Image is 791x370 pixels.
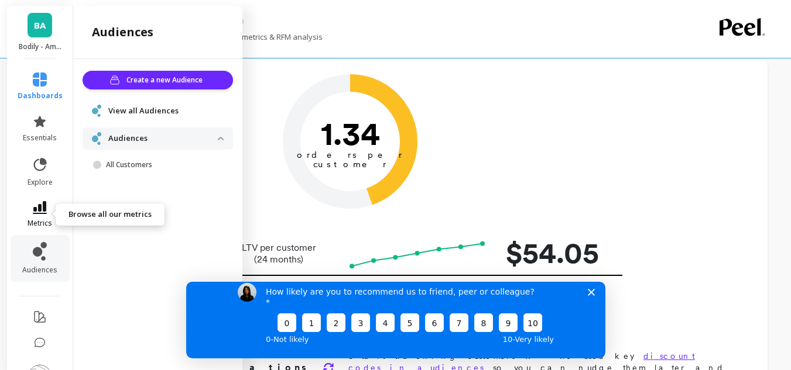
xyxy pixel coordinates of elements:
span: explore [28,178,53,187]
p: All Customers [106,160,218,170]
p: Bodily - Amazon [19,42,61,51]
tspan: customer [313,159,387,170]
a: View all Audiences [108,105,224,117]
span: View all Audiences [108,105,179,117]
span: audiences [22,265,57,275]
tspan: orders per [297,150,403,160]
span: dashboards [18,91,63,101]
text: 1.34 [320,114,379,153]
p: $54.05 [505,231,599,275]
img: navigation item icon [92,105,101,117]
span: BA [34,19,46,32]
p: 26% [505,276,599,320]
p: Audiences [108,133,218,144]
h2: audiences [92,24,153,40]
iframe: Survey by Kateryna from Peel [186,282,605,358]
img: navigation item icon [92,132,101,144]
button: Create a new Audience [83,71,233,89]
img: down caret icon [218,137,224,140]
span: metrics [28,219,52,228]
p: LTV per customer (24 months) [224,242,334,265]
span: essentials [23,133,57,143]
span: Create a new Audience [126,74,206,86]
